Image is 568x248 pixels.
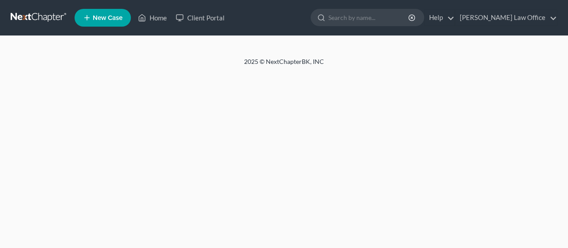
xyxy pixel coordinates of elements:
[171,10,229,26] a: Client Portal
[93,15,122,21] span: New Case
[425,10,454,26] a: Help
[31,57,537,73] div: 2025 © NextChapterBK, INC
[328,9,410,26] input: Search by name...
[134,10,171,26] a: Home
[455,10,557,26] a: [PERSON_NAME] Law Office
